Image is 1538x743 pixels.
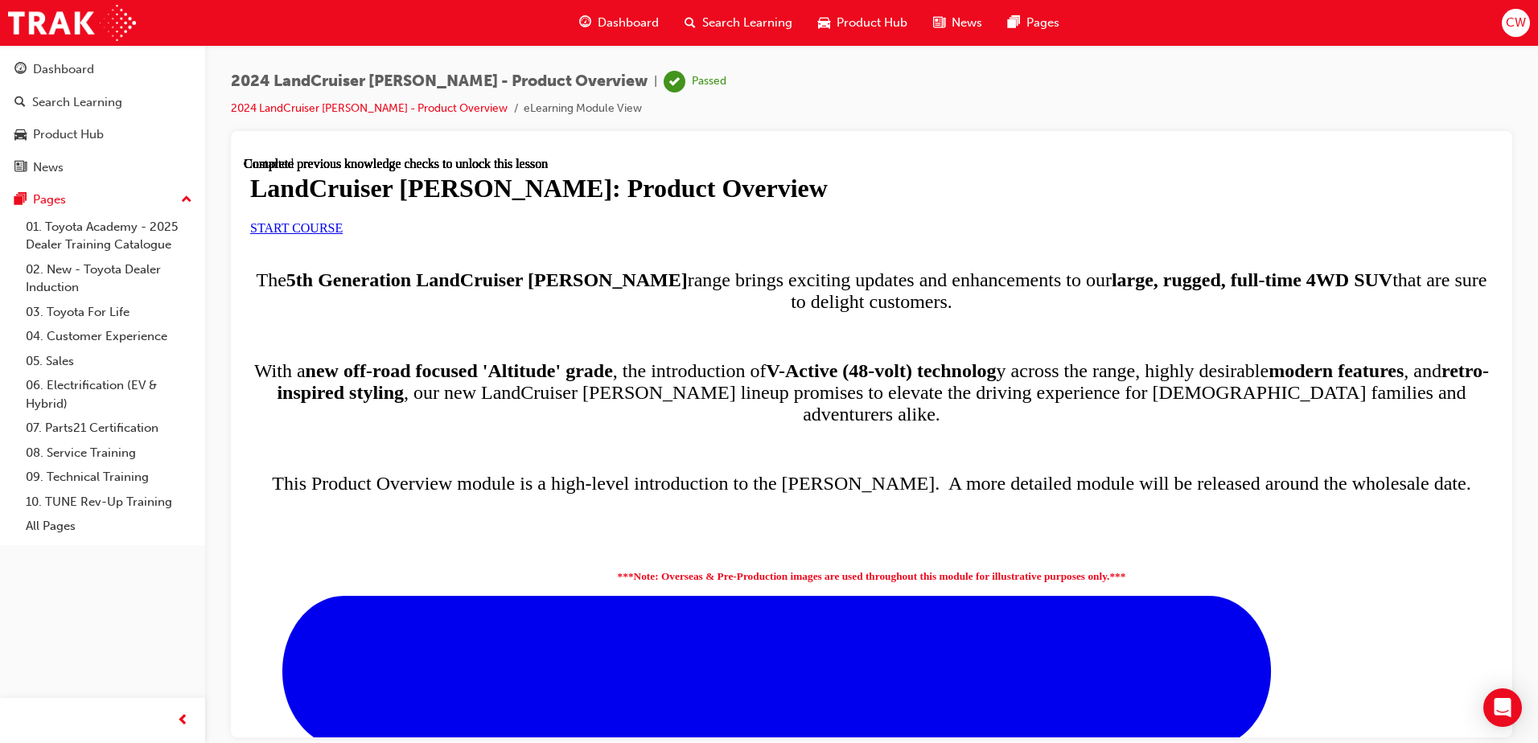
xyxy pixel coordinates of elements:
div: Product Hub [33,125,104,144]
span: This Product Overview module is a high-level introduction to the [PERSON_NAME]. A more detailed m... [28,316,1227,337]
span: up-icon [181,190,192,211]
button: Pages [6,185,199,215]
a: pages-iconPages [995,6,1072,39]
a: search-iconSearch Learning [672,6,805,39]
strong: retro-inspired styling [33,203,1245,246]
a: 03. Toyota For Life [19,300,199,325]
span: Product Hub [837,14,907,32]
a: All Pages [19,514,199,539]
span: With a , the introduction of y across the range, highly desirable , and , our new LandCruiser [PE... [10,203,1245,268]
a: START COURSE [6,64,99,78]
a: guage-iconDashboard [566,6,672,39]
span: news-icon [14,161,27,175]
span: search-icon [685,13,696,33]
a: news-iconNews [920,6,995,39]
span: learningRecordVerb_PASS-icon [664,71,685,92]
span: The range brings exciting updates and enhancements to our that are sure to delight customers. [13,113,1244,155]
a: 10. TUNE Rev-Up Training [19,490,199,515]
strong: V-Active (48-volt) technolog [522,203,752,224]
span: search-icon [14,96,26,110]
strong: 5th Generation LandCruiser [PERSON_NAME] [43,113,444,133]
a: News [6,153,199,183]
a: 08. Service Training [19,441,199,466]
strong: new off-road focused 'Altitude' grade [62,203,369,224]
a: Product Hub [6,120,199,150]
span: guage-icon [579,13,591,33]
span: 2024 LandCruiser [PERSON_NAME] - Product Overview [231,72,648,91]
a: 05. Sales [19,349,199,374]
a: 07. Parts21 Certification [19,416,199,441]
span: car-icon [818,13,830,33]
span: Dashboard [598,14,659,32]
h1: LandCruiser [PERSON_NAME]: Product Overview [6,17,1249,47]
span: pages-icon [1008,13,1020,33]
a: 09. Technical Training [19,465,199,490]
span: pages-icon [14,193,27,207]
a: Dashboard [6,55,199,84]
a: Search Learning [6,88,199,117]
img: Trak [8,5,136,41]
span: | [654,72,657,91]
span: Search Learning [702,14,792,32]
span: guage-icon [14,63,27,77]
strong: ***Note: Overseas & Pre-Production images are used throughout this module for illustrative purpos... [374,413,882,425]
div: Dashboard [33,60,94,79]
div: Pages [33,191,66,209]
a: 06. Electrification (EV & Hybrid) [19,373,199,416]
strong: modern features [1025,203,1160,224]
span: news-icon [933,13,945,33]
span: News [952,14,982,32]
a: 02. New - Toyota Dealer Induction [19,257,199,300]
a: 04. Customer Experience [19,324,199,349]
div: Passed [692,74,726,89]
span: prev-icon [177,711,189,731]
div: News [33,158,64,177]
a: 2024 LandCruiser [PERSON_NAME] - Product Overview [231,101,508,115]
span: car-icon [14,128,27,142]
div: Search Learning [32,93,122,112]
button: DashboardSearch LearningProduct HubNews [6,51,199,185]
span: CW [1506,14,1526,32]
li: eLearning Module View [524,100,642,118]
div: Open Intercom Messenger [1483,688,1522,727]
span: Pages [1026,14,1059,32]
button: CW [1502,9,1530,37]
strong: large, rugged, full-time 4WD SUV [868,113,1149,133]
a: car-iconProduct Hub [805,6,920,39]
a: 01. Toyota Academy - 2025 Dealer Training Catalogue [19,215,199,257]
